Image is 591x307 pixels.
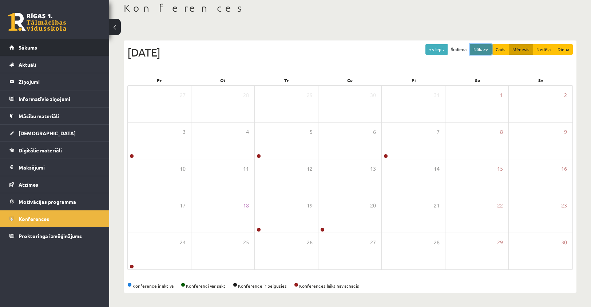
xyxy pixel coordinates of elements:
[246,128,249,136] span: 4
[497,165,503,173] span: 15
[9,39,100,56] a: Sākums
[561,165,567,173] span: 16
[470,44,492,55] button: Nāk. >>
[183,128,186,136] span: 3
[19,181,38,188] span: Atzīmes
[307,202,313,210] span: 19
[370,91,376,99] span: 30
[497,238,503,246] span: 29
[9,108,100,124] a: Mācību materiāli
[9,210,100,227] a: Konferences
[500,91,503,99] span: 1
[243,91,249,99] span: 28
[500,128,503,136] span: 8
[243,238,249,246] span: 25
[9,176,100,193] a: Atzīmes
[19,44,37,51] span: Sākums
[434,238,440,246] span: 28
[310,128,313,136] span: 5
[180,91,186,99] span: 27
[19,233,82,239] span: Proktoringa izmēģinājums
[127,44,573,61] div: [DATE]
[243,165,249,173] span: 11
[434,165,440,173] span: 14
[564,91,567,99] span: 2
[434,202,440,210] span: 21
[180,165,186,173] span: 10
[425,44,448,55] button: << Iepr.
[437,128,440,136] span: 7
[509,75,573,85] div: Sv
[307,165,313,173] span: 12
[307,238,313,246] span: 26
[19,159,100,176] legend: Maksājumi
[243,202,249,210] span: 18
[19,113,59,119] span: Mācību materiāli
[561,202,567,210] span: 23
[19,215,49,222] span: Konferences
[19,147,62,153] span: Digitālie materiāli
[434,91,440,99] span: 31
[9,90,100,107] a: Informatīvie ziņojumi
[370,202,376,210] span: 20
[564,128,567,136] span: 9
[9,125,100,141] a: [DEMOGRAPHIC_DATA]
[180,202,186,210] span: 17
[19,61,36,68] span: Aktuāli
[373,128,376,136] span: 6
[554,44,573,55] button: Diena
[370,238,376,246] span: 27
[9,73,100,90] a: Ziņojumi
[497,202,503,210] span: 22
[492,44,509,55] button: Gads
[9,142,100,159] a: Digitālie materiāli
[191,75,255,85] div: Ot
[127,75,191,85] div: Pr
[19,130,76,136] span: [DEMOGRAPHIC_DATA]
[180,238,186,246] span: 24
[8,13,66,31] a: Rīgas 1. Tālmācības vidusskola
[19,198,76,205] span: Motivācijas programma
[445,75,509,85] div: Se
[9,159,100,176] a: Maksājumi
[561,238,567,246] span: 30
[19,90,100,107] legend: Informatīvie ziņojumi
[9,228,100,244] a: Proktoringa izmēģinājums
[255,75,318,85] div: Tr
[307,91,313,99] span: 29
[533,44,554,55] button: Nedēļa
[509,44,533,55] button: Mēnesis
[9,56,100,73] a: Aktuāli
[9,193,100,210] a: Motivācijas programma
[447,44,470,55] button: Šodiena
[382,75,445,85] div: Pi
[370,165,376,173] span: 13
[127,283,573,289] div: Konference ir aktīva Konferenci var sākt Konference ir beigusies Konferences laiks nav atnācis
[318,75,382,85] div: Ce
[19,73,100,90] legend: Ziņojumi
[124,2,576,14] h1: Konferences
